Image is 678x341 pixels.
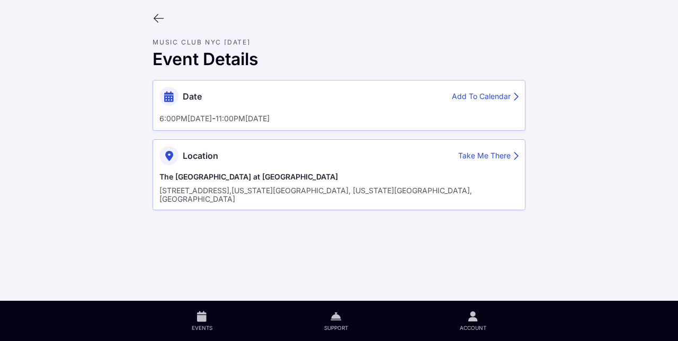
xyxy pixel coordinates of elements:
div: The [GEOGRAPHIC_DATA] at [GEOGRAPHIC_DATA] [159,172,519,182]
div: Add To Calendar [452,91,519,102]
div: Event Details [153,49,525,69]
div: Music Club NYC [DATE] [153,39,525,45]
a: Account [404,301,542,341]
div: Take Me There [458,150,519,161]
span: Date [183,91,202,102]
span: Support [324,324,348,331]
div: [STREET_ADDRESS], [US_STATE][GEOGRAPHIC_DATA], [US_STATE][GEOGRAPHIC_DATA], [GEOGRAPHIC_DATA] [159,186,519,203]
a: Events [136,301,268,341]
a: Support [268,301,404,341]
div: 11:00PM[DATE] [216,114,270,123]
div: 6:00PM[DATE] [159,114,212,123]
span: Account [460,324,486,331]
span: Location [183,150,218,161]
span: Events [192,324,212,331]
div: - [159,112,519,124]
